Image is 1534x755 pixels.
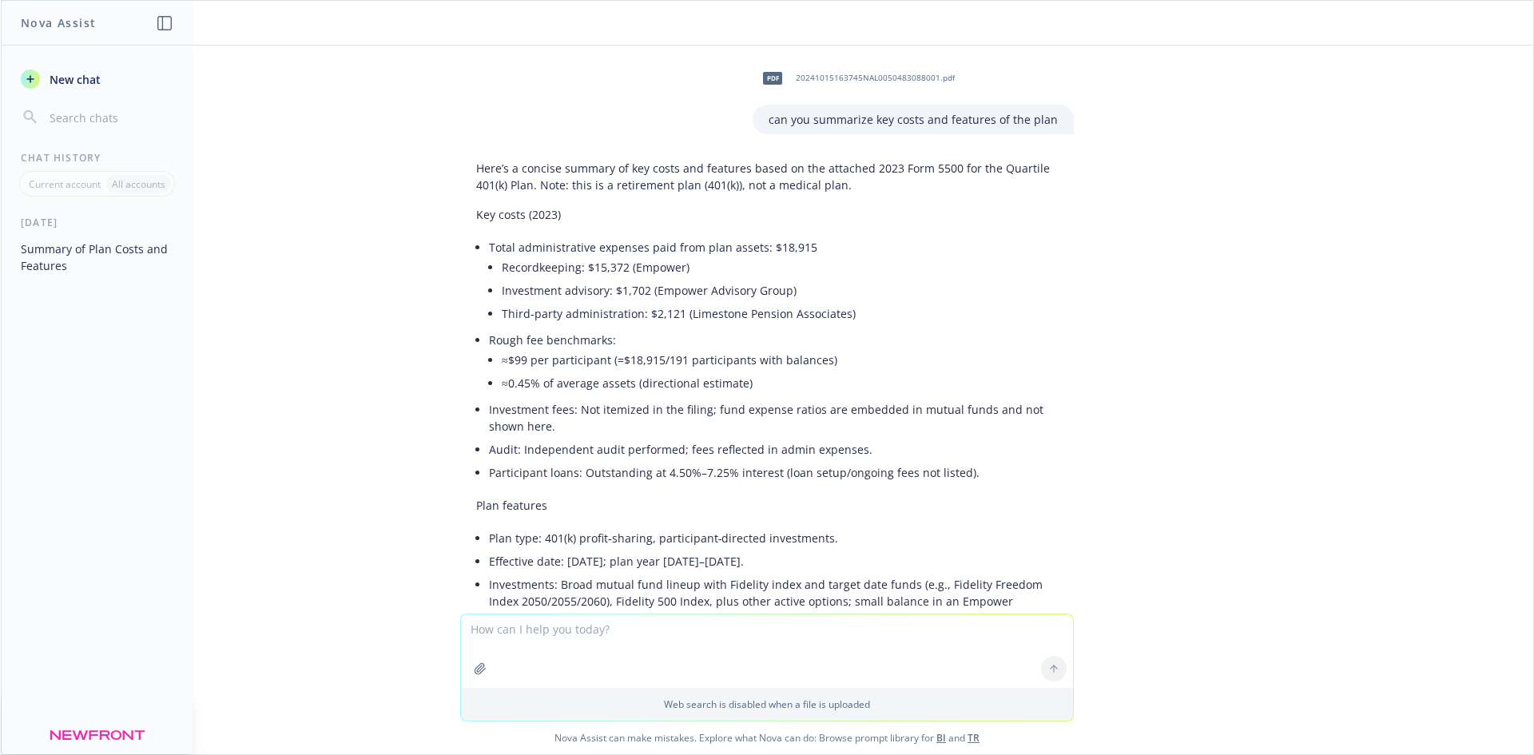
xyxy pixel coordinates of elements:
li: Third‑party administration: $2,121 (Limestone Pension Associates) [502,302,1058,325]
li: Total administrative expenses paid from plan assets: $18,915 [489,236,1058,328]
span: New chat [46,71,101,88]
div: Chat History [2,151,193,165]
span: pdf [763,72,782,84]
li: Recordkeeping: $15,372 (Empower) [502,256,1058,279]
p: can you summarize key costs and features of the plan [769,111,1058,128]
li: Investment fees: Not itemized in the filing; fund expense ratios are embedded in mutual funds and... [489,398,1058,438]
li: Audit: Independent audit performed; fees reflected in admin expenses. [489,438,1058,461]
h1: Nova Assist [21,14,96,31]
a: TR [968,731,980,745]
p: Key costs (2023) [476,206,1058,223]
li: ≈$99 per participant (=$18,915/191 participants with balances) [502,348,1058,372]
li: Investment advisory: $1,702 (Empower Advisory Group) [502,279,1058,302]
button: Summary of Plan Costs and Features [14,236,180,279]
p: Web search is disabled when a file is uploaded [471,697,1063,711]
div: pdf20241015163745NAL0050483088001.pdf [753,58,958,98]
p: Current account [29,177,101,191]
p: Plan features [476,497,1058,514]
li: Participant loans: Outstanding at 4.50%–7.25% interest (loan setup/ongoing fees not listed). [489,461,1058,484]
a: BI [936,731,946,745]
li: Effective date: [DATE]; plan year [DATE]–[DATE]. [489,550,1058,573]
li: Investments: Broad mutual fund lineup with Fidelity index and target date funds (e.g., Fidelity F... [489,573,1058,630]
li: Rough fee benchmarks: [489,328,1058,398]
li: Plan type: 401(k) profit‑sharing, participant‑directed investments. [489,527,1058,550]
p: All accounts [112,177,165,191]
button: New chat [14,65,180,93]
span: 20241015163745NAL0050483088001.pdf [796,73,955,83]
p: Here’s a concise summary of key costs and features based on the attached 2023 Form 5500 for the Q... [476,160,1058,193]
input: Search chats [46,106,173,129]
li: ≈0.45% of average assets (directional estimate) [502,372,1058,395]
span: Nova Assist can make mistakes. Explore what Nova can do: Browse prompt library for and [7,721,1527,754]
div: [DATE] [2,216,193,229]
